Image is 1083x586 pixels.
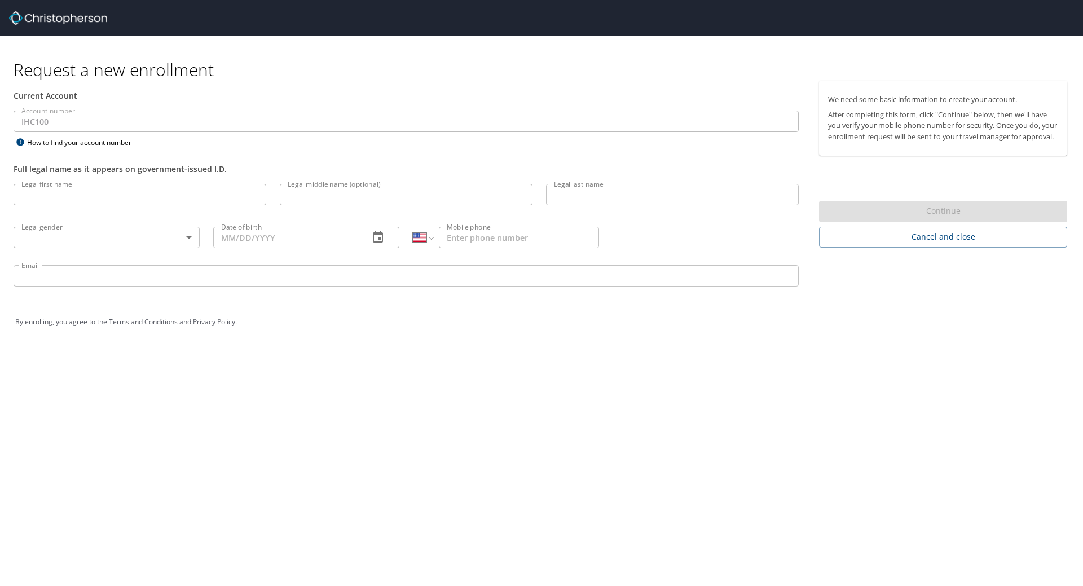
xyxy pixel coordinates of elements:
[14,90,799,102] div: Current Account
[14,59,1076,81] h1: Request a new enrollment
[213,227,360,248] input: MM/DD/YYYY
[828,94,1058,105] p: We need some basic information to create your account.
[14,163,799,175] div: Full legal name as it appears on government-issued I.D.
[193,317,235,327] a: Privacy Policy
[828,109,1058,142] p: After completing this form, click "Continue" below, then we'll have you verify your mobile phone ...
[14,135,155,149] div: How to find your account number
[109,317,178,327] a: Terms and Conditions
[15,308,1068,336] div: By enrolling, you agree to the and .
[14,227,200,248] div: ​
[828,230,1058,244] span: Cancel and close
[9,11,107,25] img: cbt logo
[819,227,1067,248] button: Cancel and close
[439,227,599,248] input: Enter phone number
